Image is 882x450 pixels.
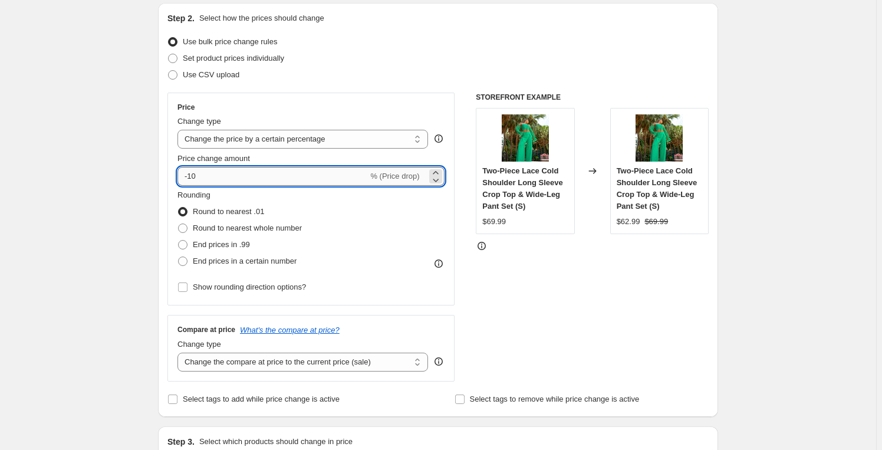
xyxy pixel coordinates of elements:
[193,283,306,291] span: Show rounding direction options?
[183,54,284,63] span: Set product prices individually
[177,190,210,199] span: Rounding
[433,356,445,367] div: help
[476,93,709,102] h6: STOREFRONT EXAMPLE
[617,216,640,228] div: $62.99
[193,257,297,265] span: End prices in a certain number
[177,325,235,334] h3: Compare at price
[167,436,195,448] h2: Step 3.
[482,216,506,228] div: $69.99
[177,103,195,112] h3: Price
[199,436,353,448] p: Select which products should change in price
[617,166,697,211] span: Two-Piece Lace Cold Shoulder Long Sleeve Crop Top & Wide-Leg Pant Set (S)
[370,172,419,180] span: % (Price drop)
[183,70,239,79] span: Use CSV upload
[199,12,324,24] p: Select how the prices should change
[177,117,221,126] span: Change type
[183,395,340,403] span: Select tags to add while price change is active
[433,133,445,144] div: help
[240,326,340,334] button: What's the compare at price?
[636,114,683,162] img: 349593_80x.jpg
[470,395,640,403] span: Select tags to remove while price change is active
[177,154,250,163] span: Price change amount
[183,37,277,46] span: Use bulk price change rules
[177,167,368,186] input: -15
[193,240,250,249] span: End prices in .99
[193,207,264,216] span: Round to nearest .01
[177,340,221,349] span: Change type
[482,166,563,211] span: Two-Piece Lace Cold Shoulder Long Sleeve Crop Top & Wide-Leg Pant Set (S)
[193,224,302,232] span: Round to nearest whole number
[167,12,195,24] h2: Step 2.
[644,216,668,228] strike: $69.99
[502,114,549,162] img: 349593_80x.jpg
